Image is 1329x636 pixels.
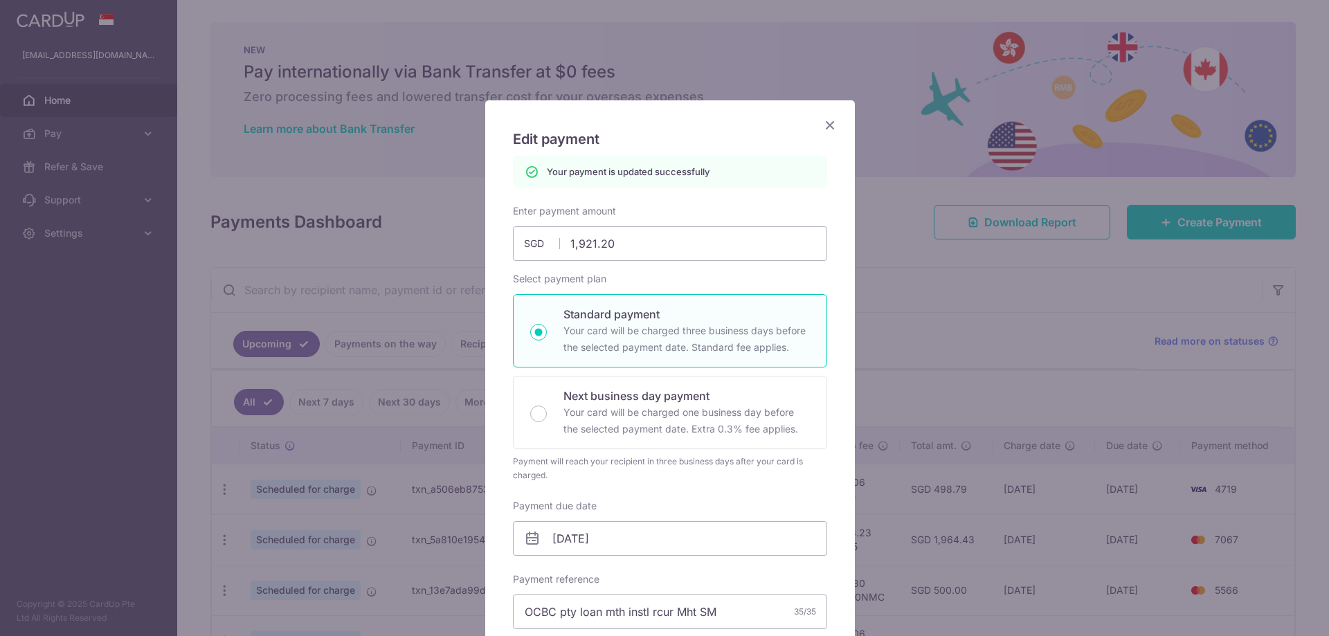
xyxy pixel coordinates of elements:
label: Select payment plan [513,272,606,286]
div: 35/35 [794,605,816,619]
label: Enter payment amount [513,204,616,218]
span: SGD [524,237,560,251]
label: Payment due date [513,499,597,513]
p: Standard payment [563,306,810,322]
input: 0.00 [513,226,827,261]
button: Close [822,117,838,134]
p: Next business day payment [563,388,810,404]
label: Payment reference [513,572,599,586]
p: Your card will be charged three business days before the selected payment date. Standard fee appl... [563,322,810,356]
input: DD / MM / YYYY [513,521,827,556]
p: Your payment is updated successfully [547,165,709,179]
div: Payment will reach your recipient in three business days after your card is charged. [513,455,827,482]
iframe: Opens a widget where you can find more information [1240,594,1315,629]
p: Your card will be charged one business day before the selected payment date. Extra 0.3% fee applies. [563,404,810,437]
h5: Edit payment [513,128,827,150]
